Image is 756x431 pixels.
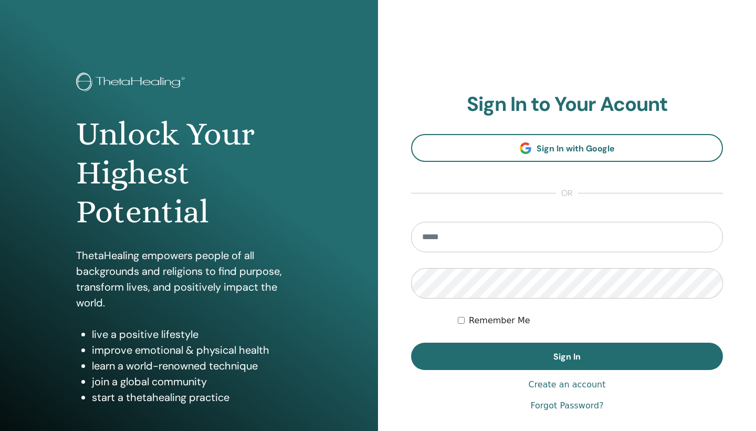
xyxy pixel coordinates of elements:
p: ThetaHealing empowers people of all backgrounds and religions to find purpose, transform lives, a... [76,248,302,311]
span: Sign In [553,351,581,362]
a: Create an account [528,378,605,391]
label: Remember Me [469,314,530,327]
span: Sign In with Google [537,143,615,154]
li: learn a world-renowned technique [92,358,302,374]
li: start a thetahealing practice [92,389,302,405]
a: Sign In with Google [411,134,723,162]
span: or [556,187,578,200]
a: Forgot Password? [530,399,603,412]
li: join a global community [92,374,302,389]
li: live a positive lifestyle [92,326,302,342]
button: Sign In [411,343,723,370]
li: improve emotional & physical health [92,342,302,358]
div: Keep me authenticated indefinitely or until I manually logout [458,314,723,327]
h1: Unlock Your Highest Potential [76,115,302,232]
h2: Sign In to Your Acount [411,93,723,117]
